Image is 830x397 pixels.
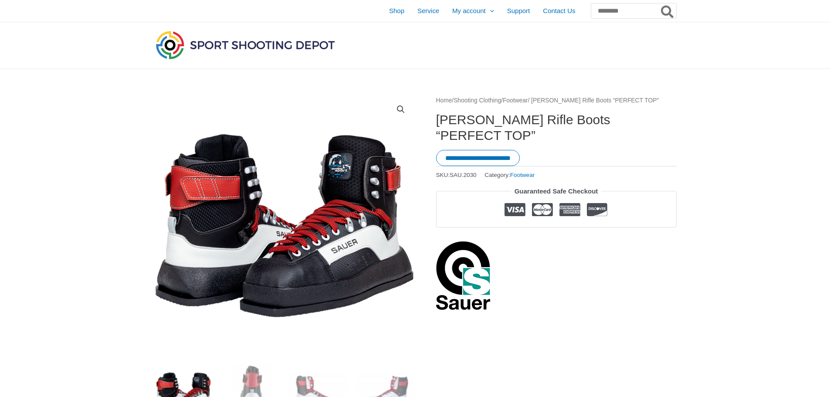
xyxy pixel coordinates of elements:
a: View full-screen image gallery [393,102,409,117]
img: SAUER Rifle Boots "PERFECT TOP" [154,95,415,356]
a: Sauer Shooting Sportswear [436,241,491,310]
h1: [PERSON_NAME] Rifle Boots “PERFECT TOP” [436,112,677,143]
span: SAU.2030 [450,172,477,178]
a: Home [436,97,452,104]
a: Shooting Clothing [454,97,501,104]
legend: Guaranteed Safe Checkout [511,185,602,197]
nav: Breadcrumb [436,95,677,106]
img: Sport Shooting Depot [154,29,337,61]
button: Search [659,3,676,18]
span: Category: [484,170,535,180]
a: Footwear [503,97,528,104]
a: Footwear [510,172,535,178]
span: SKU: [436,170,477,180]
